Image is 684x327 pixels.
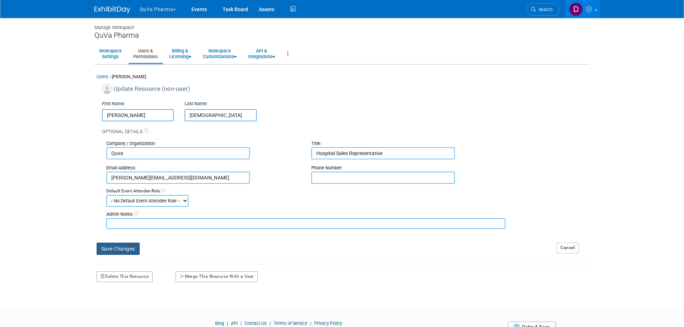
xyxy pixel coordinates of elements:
[164,45,196,62] a: Billing &Licensing
[185,101,208,107] label: Last Name:
[526,3,559,16] a: Search
[311,165,506,172] div: Phone Number:
[106,140,301,147] div: Company / Organization:
[176,271,258,282] button: Merge This Resource With a User
[185,109,257,121] input: Last Name
[308,321,313,326] span: |
[94,31,590,40] div: QuVa Pharma
[557,243,579,253] a: Cancel
[102,84,112,94] img: Associate-Profile-5.png
[129,45,162,62] a: Users &Permissions
[536,7,553,12] span: Search
[245,321,267,326] a: Contact Us
[94,18,590,31] div: Manage Workspace
[94,6,130,13] img: ExhibitDay
[239,321,243,326] span: |
[198,45,241,62] a: WorkspaceCustomizations
[97,74,588,84] div: [PERSON_NAME]
[274,321,307,326] a: Terms of Service
[102,121,588,135] div: Optional Details:
[225,321,230,326] span: |
[94,45,126,62] a: WorkspaceSettings
[110,74,112,79] span: >
[102,84,588,97] div: Update Resource (non-user)
[231,321,238,326] a: API
[97,74,108,79] a: Users
[311,140,506,147] div: Title:
[97,271,153,282] button: Delete This Resource
[569,3,583,16] img: Danielle Mitchell
[106,211,506,218] div: Admin Notes:
[314,321,342,326] a: Privacy Policy
[102,109,174,121] input: First Name
[102,101,125,107] label: First Name:
[106,165,301,172] div: Email Address:
[97,243,140,255] button: Save Changes
[268,321,273,326] span: |
[215,321,224,326] a: Blog
[243,45,280,62] a: API &Integrations
[106,188,588,195] div: Default Event Attendee Role:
